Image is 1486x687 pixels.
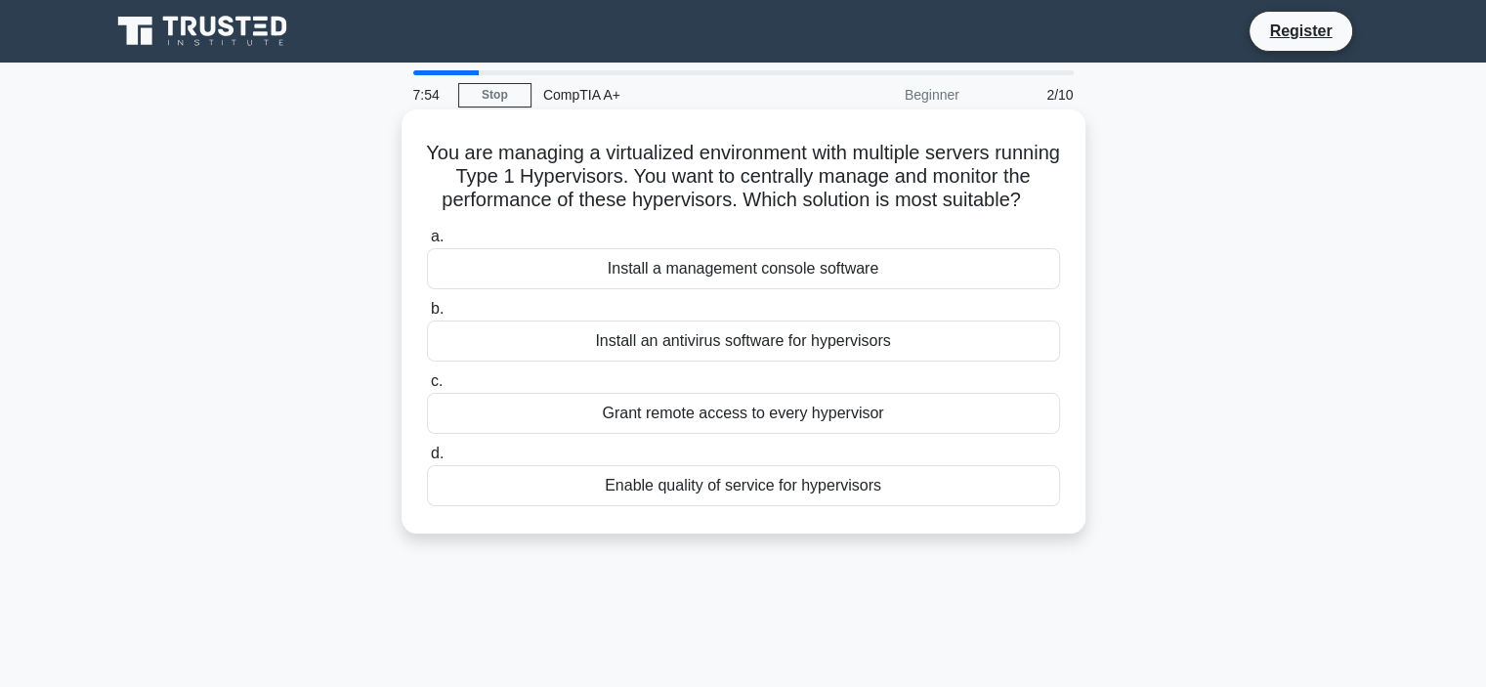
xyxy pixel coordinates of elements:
h5: You are managing a virtualized environment with multiple servers running Type 1 Hypervisors. You ... [425,141,1062,213]
div: Install an antivirus software for hypervisors [427,321,1060,362]
div: Enable quality of service for hypervisors [427,465,1060,506]
a: Register [1257,19,1343,43]
div: 2/10 [971,75,1085,114]
div: 7:54 [402,75,458,114]
a: Stop [458,83,531,107]
div: Grant remote access to every hypervisor [427,393,1060,434]
div: Install a management console software [427,248,1060,289]
span: d. [431,445,444,461]
div: Beginner [800,75,971,114]
div: CompTIA A+ [531,75,800,114]
span: c. [431,372,443,389]
span: a. [431,228,444,244]
span: b. [431,300,444,317]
